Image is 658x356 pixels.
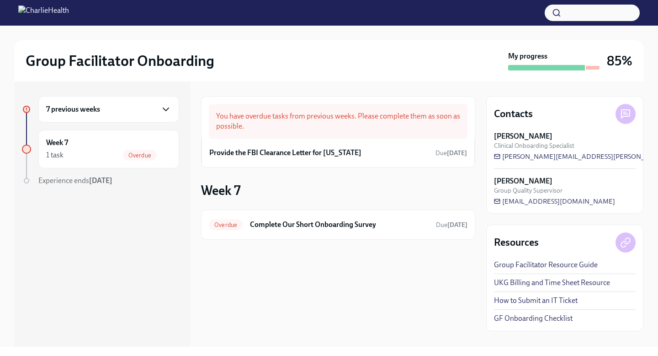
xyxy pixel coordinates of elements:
h6: 7 previous weeks [46,104,100,114]
div: 7 previous weeks [38,96,179,123]
h3: Week 7 [201,182,241,199]
img: CharlieHealth [18,5,69,20]
span: Due [435,149,467,157]
div: You have overdue tasks from previous weeks. Please complete them as soon as possible. [209,104,467,139]
strong: [PERSON_NAME] [494,131,552,141]
h6: Week 7 [46,138,68,148]
h3: 85% [607,53,632,69]
span: August 26th, 2025 10:00 [436,221,467,229]
a: Provide the FBI Clearance Letter for [US_STATE]Due[DATE] [209,146,467,160]
span: Group Quality Supervisor [494,186,562,195]
h2: Group Facilitator Onboarding [26,52,214,70]
div: 1 task [46,150,64,160]
span: Overdue [123,152,157,159]
strong: [DATE] [447,149,467,157]
h4: Resources [494,236,539,249]
h6: Provide the FBI Clearance Letter for [US_STATE] [209,148,361,158]
strong: [DATE] [447,221,467,229]
a: GF Onboarding Checklist [494,313,573,324]
span: Experience ends [38,176,112,185]
span: Overdue [209,221,243,228]
strong: My progress [508,51,547,61]
h6: Complete Our Short Onboarding Survey [250,220,429,230]
a: [EMAIL_ADDRESS][DOMAIN_NAME] [494,197,615,206]
a: OverdueComplete Our Short Onboarding SurveyDue[DATE] [209,217,467,232]
strong: [PERSON_NAME] [494,176,552,186]
span: Clinical Onboarding Specialist [494,141,574,150]
a: Week 71 taskOverdue [22,130,179,168]
strong: [DATE] [89,176,112,185]
h4: Contacts [494,107,533,121]
span: Due [436,221,467,229]
span: August 19th, 2025 10:00 [435,149,467,157]
a: Group Facilitator Resource Guide [494,260,598,270]
a: How to Submit an IT Ticket [494,296,578,306]
a: UKG Billing and Time Sheet Resource [494,278,610,288]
